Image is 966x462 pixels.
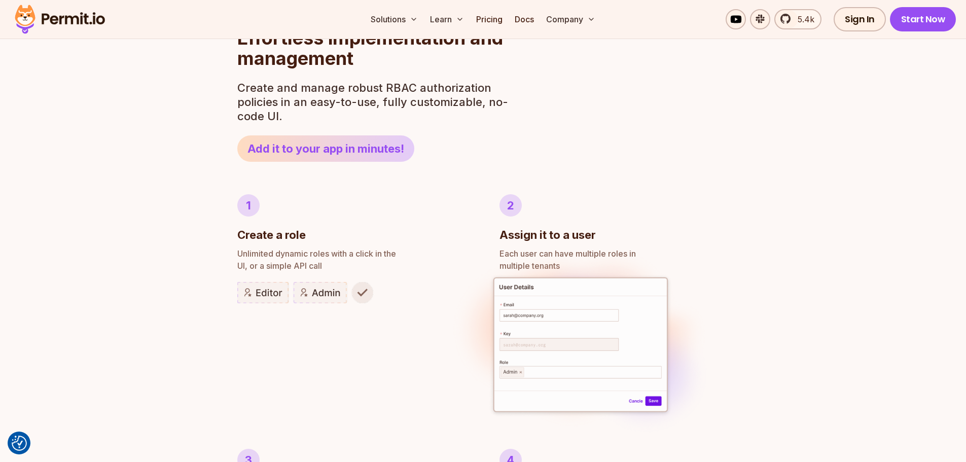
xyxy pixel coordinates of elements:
a: 5.4k [774,9,821,29]
button: Company [542,9,599,29]
div: 1 [237,194,260,217]
h2: Effortless implementation and management [237,28,514,68]
a: Pricing [472,9,507,29]
a: Start Now [890,7,956,31]
div: 2 [499,194,522,217]
p: UI, or a simple API call [237,247,467,272]
button: Learn [426,9,468,29]
button: Solutions [367,9,422,29]
img: Revisit consent button [12,436,27,451]
span: 5.4k [792,13,814,25]
h3: Assign it to a user [499,227,596,243]
h3: Create a role [237,227,306,243]
a: Docs [511,9,538,29]
a: Add it to your app in minutes! [237,135,414,162]
span: Unlimited dynamic roles with a click in the [237,247,467,260]
a: Sign In [834,7,886,31]
img: Permit logo [10,2,110,37]
p: Create and manage robust RBAC authorization policies in an easy-to-use, fully customizable, no-co... [237,81,514,123]
button: Consent Preferences [12,436,27,451]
